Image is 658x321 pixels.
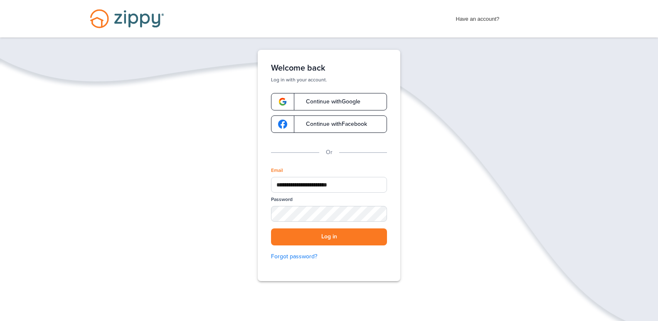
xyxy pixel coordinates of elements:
[271,206,387,222] input: Password
[326,148,333,157] p: Or
[271,228,387,245] button: Log in
[456,10,500,24] span: Have an account?
[271,177,387,193] input: Email
[271,93,387,110] a: google-logoContinue withGoogle
[271,167,283,174] label: Email
[271,196,293,203] label: Password
[298,121,367,127] span: Continue with Facebook
[278,120,287,129] img: google-logo
[298,99,360,105] span: Continue with Google
[271,115,387,133] a: google-logoContinue withFacebook
[271,63,387,73] h1: Welcome back
[271,252,387,261] a: Forgot password?
[278,97,287,106] img: google-logo
[271,76,387,83] p: Log in with your account.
